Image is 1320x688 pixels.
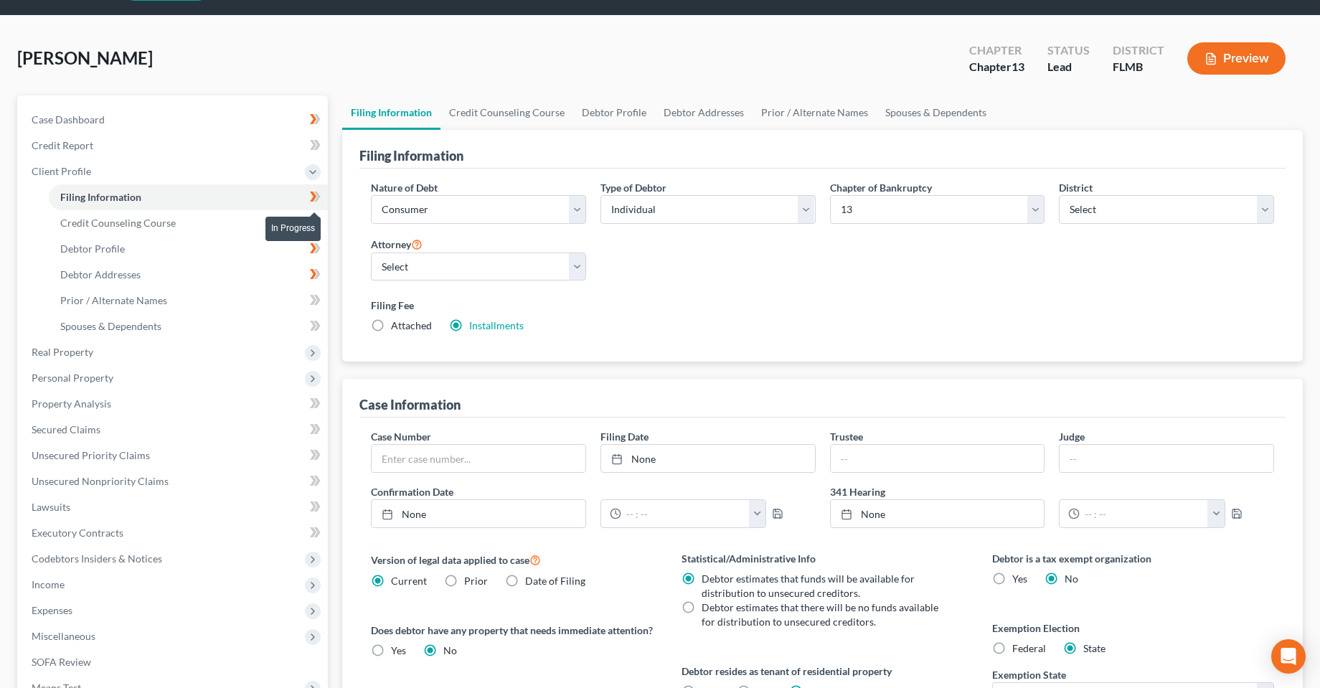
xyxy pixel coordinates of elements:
div: Case Information [359,396,461,413]
div: District [1113,42,1164,59]
span: Date of Filing [525,575,585,587]
span: Codebtors Insiders & Notices [32,552,162,565]
label: Confirmation Date [364,484,823,499]
div: In Progress [265,217,321,240]
label: Type of Debtor [600,180,666,195]
a: Debtor Profile [49,236,328,262]
input: -- [1060,445,1273,472]
label: Filing Date [600,429,649,444]
span: [PERSON_NAME] [17,47,153,68]
div: Filing Information [359,147,463,164]
a: Secured Claims [20,417,328,443]
label: Nature of Debt [371,180,438,195]
a: Unsecured Priority Claims [20,443,328,468]
span: Debtor estimates that funds will be available for distribution to unsecured creditors. [702,572,915,599]
a: Credit Counseling Course [440,95,573,130]
div: Lead [1047,59,1090,75]
input: -- : -- [621,500,750,527]
div: Chapter [969,59,1024,75]
a: Debtor Addresses [49,262,328,288]
span: Unsecured Priority Claims [32,449,150,461]
span: Prior / Alternate Names [60,294,167,306]
span: Current [391,575,427,587]
label: Does debtor have any property that needs immediate attention? [371,623,653,638]
a: Prior / Alternate Names [753,95,877,130]
span: Property Analysis [32,397,111,410]
span: Lawsuits [32,501,70,513]
span: Spouses & Dependents [60,320,161,332]
span: Real Property [32,346,93,358]
span: Debtor estimates that there will be no funds available for distribution to unsecured creditors. [702,601,938,628]
input: Enter case number... [372,445,585,472]
label: Exemption Election [992,621,1274,636]
div: Chapter [969,42,1024,59]
span: Client Profile [32,165,91,177]
span: Expenses [32,604,72,616]
span: Filing Information [60,191,141,203]
button: Preview [1187,42,1286,75]
label: Chapter of Bankruptcy [830,180,932,195]
a: Credit Counseling Course [49,210,328,236]
label: Debtor is a tax exempt organization [992,551,1274,566]
a: None [372,500,585,527]
label: Attorney [371,235,423,253]
div: Open Intercom Messenger [1271,639,1306,674]
a: Case Dashboard [20,107,328,133]
a: Spouses & Dependents [49,314,328,339]
input: -- [831,445,1045,472]
input: -- : -- [1080,500,1208,527]
a: Debtor Addresses [655,95,753,130]
label: Debtor resides as tenant of residential property [682,664,963,679]
span: 13 [1012,60,1024,73]
label: District [1059,180,1093,195]
span: Yes [391,644,406,656]
span: Executory Contracts [32,527,123,539]
label: Version of legal data applied to case [371,551,653,568]
label: 341 Hearing [823,484,1282,499]
span: Federal [1012,642,1046,654]
a: SOFA Review [20,649,328,675]
span: Attached [391,319,432,331]
span: Miscellaneous [32,630,95,642]
div: FLMB [1113,59,1164,75]
a: Prior / Alternate Names [49,288,328,314]
a: Lawsuits [20,494,328,520]
span: Debtor Profile [60,242,125,255]
a: Installments [469,319,524,331]
a: Debtor Profile [573,95,655,130]
a: Spouses & Dependents [877,95,995,130]
span: Credit Report [32,139,93,151]
label: Judge [1059,429,1085,444]
span: Income [32,578,65,590]
span: No [1065,572,1078,585]
a: Filing Information [49,184,328,210]
div: Status [1047,42,1090,59]
a: None [831,500,1045,527]
label: Case Number [371,429,431,444]
span: Yes [1012,572,1027,585]
a: Unsecured Nonpriority Claims [20,468,328,494]
span: No [443,644,457,656]
a: Property Analysis [20,391,328,417]
span: Secured Claims [32,423,100,435]
span: State [1083,642,1105,654]
span: Case Dashboard [32,113,105,126]
span: Debtor Addresses [60,268,141,281]
span: Prior [464,575,488,587]
a: Credit Report [20,133,328,159]
a: None [601,445,815,472]
span: Personal Property [32,372,113,384]
a: Executory Contracts [20,520,328,546]
label: Statistical/Administrative Info [682,551,963,566]
label: Trustee [830,429,863,444]
span: Unsecured Nonpriority Claims [32,475,169,487]
span: Credit Counseling Course [60,217,176,229]
label: Exemption State [992,667,1066,682]
span: SOFA Review [32,656,91,668]
label: Filing Fee [371,298,1274,313]
a: Filing Information [342,95,440,130]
